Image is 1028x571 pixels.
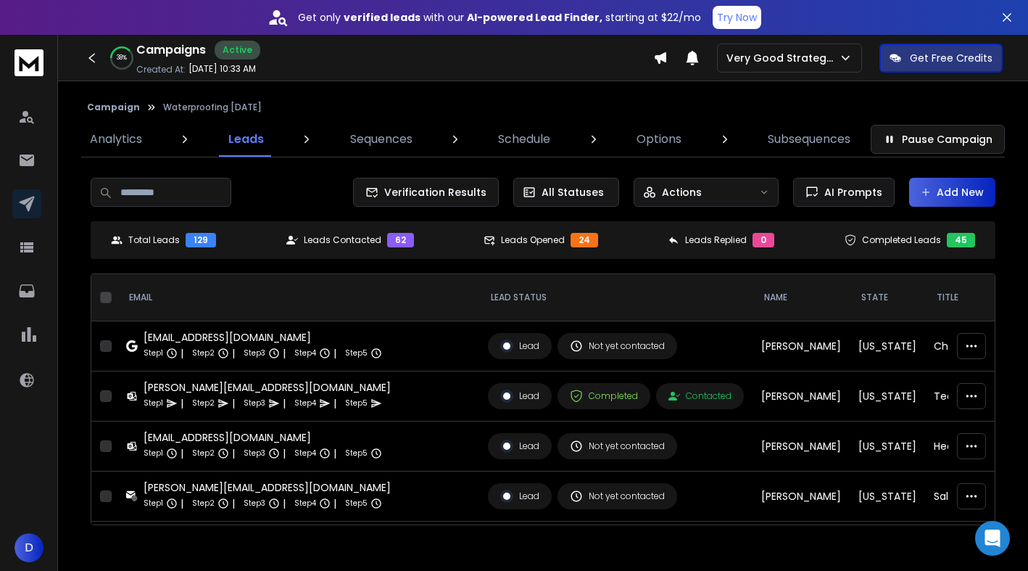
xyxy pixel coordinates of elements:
[144,446,163,461] p: Step 1
[181,446,183,461] p: |
[345,446,368,461] p: Step 5
[283,446,286,461] p: |
[181,496,183,511] p: |
[188,63,256,75] p: [DATE] 10:33 AM
[283,346,286,361] p: |
[14,533,43,562] button: D
[144,330,382,345] div: [EMAIL_ADDRESS][DOMAIN_NAME]
[144,480,391,495] div: [PERSON_NAME][EMAIL_ADDRESS][DOMAIN_NAME]
[333,396,336,411] p: |
[232,496,235,511] p: |
[850,422,925,472] td: [US_STATE]
[467,10,602,25] strong: AI-powered Lead Finder,
[753,371,850,422] td: [PERSON_NAME]
[81,122,151,157] a: Analytics
[144,496,163,511] p: Step 1
[244,346,265,361] p: Step 3
[244,446,265,461] p: Step 3
[298,10,701,25] p: Get only with our starting at $22/mo
[294,496,316,511] p: Step 4
[333,346,336,361] p: |
[333,446,336,461] p: |
[685,234,747,246] p: Leads Replied
[501,234,565,246] p: Leads Opened
[850,321,925,371] td: [US_STATE]
[500,340,539,353] div: Lead
[489,122,559,157] a: Schedule
[571,233,598,247] div: 24
[909,178,995,207] button: Add New
[542,185,604,200] p: All Statuses
[136,41,206,59] h1: Campaigns
[768,131,850,148] p: Subsequences
[570,340,665,353] div: Not yet contacted
[136,64,186,75] p: Created At:
[753,422,850,472] td: [PERSON_NAME]
[192,446,215,461] p: Step 2
[87,102,140,113] button: Campaign
[294,346,316,361] p: Step 4
[333,496,336,511] p: |
[850,371,925,422] td: [US_STATE]
[753,233,774,247] div: 0
[220,122,273,157] a: Leads
[128,234,180,246] p: Total Leads
[283,396,286,411] p: |
[753,321,850,371] td: [PERSON_NAME]
[228,131,264,148] p: Leads
[117,274,479,321] th: EMAIL
[353,178,499,207] button: Verification Results
[570,490,665,503] div: Not yet contacted
[871,125,1005,154] button: Pause Campaign
[628,122,690,157] a: Options
[232,396,235,411] p: |
[498,131,550,148] p: Schedule
[818,185,882,200] span: AI Prompts
[215,41,260,59] div: Active
[668,390,731,402] div: Contacted
[144,380,391,395] div: [PERSON_NAME][EMAIL_ADDRESS][DOMAIN_NAME]
[500,490,539,503] div: Lead
[479,274,753,321] th: LEAD STATUS
[186,233,216,247] div: 129
[283,496,286,511] p: |
[244,496,265,511] p: Step 3
[192,496,215,511] p: Step 2
[862,234,941,246] p: Completed Leads
[117,54,127,62] p: 38 %
[759,122,859,157] a: Subsequences
[232,446,235,461] p: |
[975,521,1010,556] div: Open Intercom Messenger
[294,396,316,411] p: Step 4
[341,122,421,157] a: Sequences
[294,446,316,461] p: Step 4
[500,440,539,453] div: Lead
[304,234,381,246] p: Leads Contacted
[244,396,265,411] p: Step 3
[14,49,43,76] img: logo
[793,178,895,207] button: AI Prompts
[345,496,368,511] p: Step 5
[717,10,757,25] p: Try Now
[144,430,382,445] div: [EMAIL_ADDRESS][DOMAIN_NAME]
[713,6,761,29] button: Try Now
[345,396,368,411] p: Step 5
[570,440,665,453] div: Not yet contacted
[232,346,235,361] p: |
[344,10,420,25] strong: verified leads
[879,44,1003,73] button: Get Free Credits
[753,472,850,522] td: [PERSON_NAME]
[345,346,368,361] p: Step 5
[387,233,414,247] div: 62
[662,185,702,200] p: Actions
[850,274,925,321] th: State
[181,396,183,411] p: |
[163,102,262,113] p: Waterproofing [DATE]
[192,396,215,411] p: Step 2
[181,346,183,361] p: |
[500,390,539,403] div: Lead
[350,131,413,148] p: Sequences
[910,51,992,65] p: Get Free Credits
